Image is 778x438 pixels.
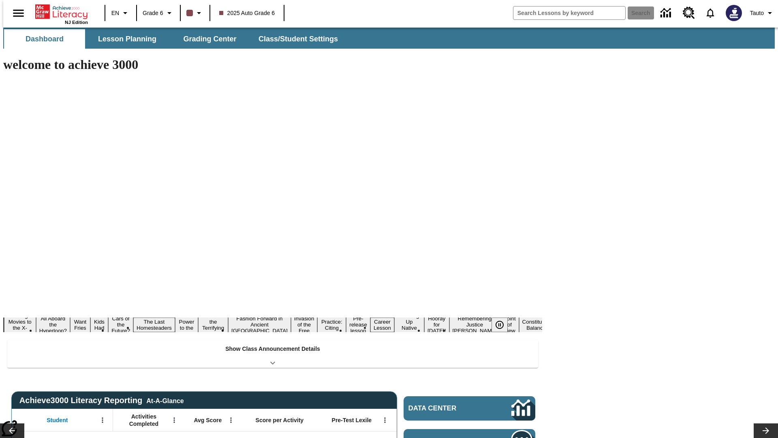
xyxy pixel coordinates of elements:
a: Resource Center, Will open in new tab [678,2,700,24]
button: Select a new avatar [721,2,747,24]
span: Score per Activity [256,417,304,424]
button: Slide 7 Solar Power to the People [175,311,199,338]
a: Data Center [404,396,535,421]
a: Notifications [700,2,721,24]
button: Slide 10 The Invasion of the Free CD [291,308,318,341]
button: Dashboard [4,29,85,49]
button: Open Menu [96,414,109,426]
button: Slide 2 All Aboard the Hyperloop? [36,314,70,335]
button: Open Menu [379,414,391,426]
button: Grade: Grade 6, Select a grade [139,6,177,20]
span: EN [111,9,119,17]
button: Open Menu [225,414,237,426]
button: Slide 9 Fashion Forward in Ancient Rome [228,314,291,335]
div: SubNavbar [3,29,345,49]
button: Slide 5 Cars of the Future? [108,314,133,335]
div: Show Class Announcement Details [7,340,538,368]
span: NJ Edition [65,20,88,25]
button: Lesson Planning [87,29,168,49]
img: Avatar [726,5,742,21]
button: Profile/Settings [747,6,778,20]
button: Pause [492,318,508,332]
p: Show Class Announcement Details [225,345,320,353]
button: Lesson carousel, Next [754,423,778,438]
button: Slide 15 Hooray for Constitution Day! [424,314,449,335]
button: Class color is dark brown. Change class color [183,6,207,20]
input: search field [513,6,625,19]
button: Slide 11 Mixed Practice: Citing Evidence [317,311,346,338]
span: Grade 6 [143,9,163,17]
button: Slide 14 Cooking Up Native Traditions [394,311,424,338]
div: SubNavbar [3,28,775,49]
button: Slide 8 Attack of the Terrifying Tomatoes [198,311,228,338]
button: Slide 4 Dirty Jobs Kids Had To Do [90,305,108,344]
button: Open side menu [6,1,30,25]
button: Grading Center [169,29,250,49]
h1: welcome to achieve 3000 [3,57,542,72]
a: Data Center [656,2,678,24]
span: Pre-Test Lexile [332,417,372,424]
button: Slide 16 Remembering Justice O'Connor [449,314,500,335]
a: Home [35,4,88,20]
div: Pause [492,318,516,332]
span: Tauto [750,9,764,17]
button: Language: EN, Select a language [108,6,134,20]
div: Home [35,3,88,25]
button: Slide 12 Pre-release lesson [346,314,370,335]
span: Achieve3000 Literacy Reporting [19,396,184,405]
span: Avg Score [194,417,222,424]
button: Slide 3 Do You Want Fries With That? [70,305,90,344]
button: Slide 1 Taking Movies to the X-Dimension [4,311,36,338]
div: At-A-Glance [146,396,184,405]
button: Slide 6 The Last Homesteaders [133,318,175,332]
span: Activities Completed [117,413,171,427]
button: Slide 18 The Constitution's Balancing Act [519,311,558,338]
span: 2025 Auto Grade 6 [219,9,275,17]
button: Class/Student Settings [252,29,344,49]
button: Slide 13 Career Lesson [370,318,394,332]
span: Student [47,417,68,424]
button: Open Menu [168,414,180,426]
span: Data Center [408,404,484,412]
